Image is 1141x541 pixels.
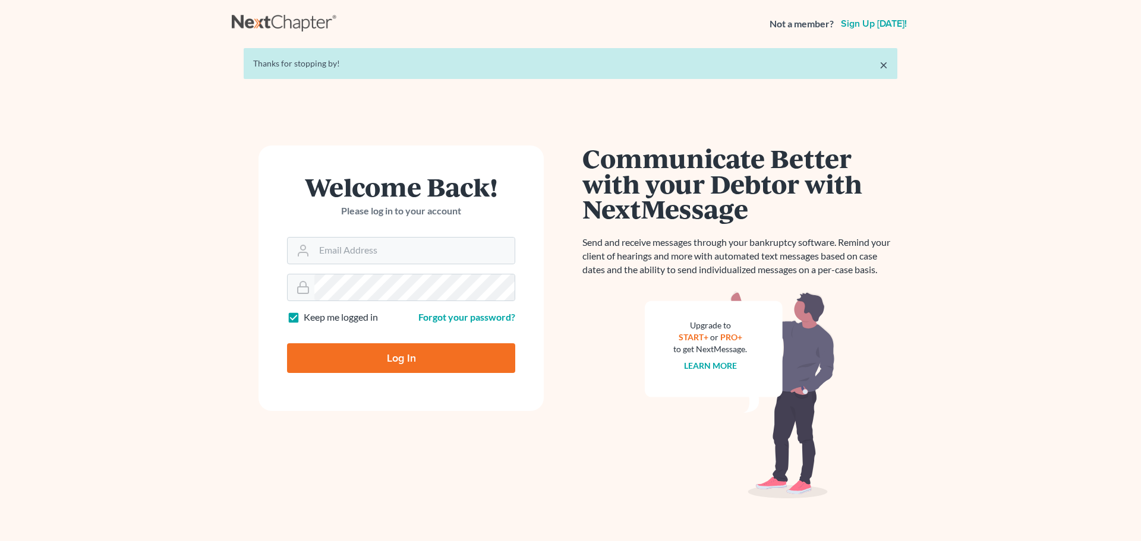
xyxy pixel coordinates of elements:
span: or [710,332,718,342]
input: Email Address [314,238,515,264]
img: nextmessage_bg-59042aed3d76b12b5cd301f8e5b87938c9018125f34e5fa2b7a6b67550977c72.svg [645,291,835,499]
h1: Communicate Better with your Debtor with NextMessage [582,145,897,222]
a: PRO+ [720,332,742,342]
p: Send and receive messages through your bankruptcy software. Remind your client of hearings and mo... [582,236,897,277]
label: Keep me logged in [304,311,378,324]
a: Forgot your password? [418,311,515,322]
div: Upgrade to [673,319,747,331]
h1: Welcome Back! [287,174,515,200]
div: to get NextMessage. [673,343,747,355]
a: START+ [679,332,708,342]
div: Thanks for stopping by! [253,58,888,69]
p: Please log in to your account [287,204,515,218]
a: Sign up [DATE]! [839,19,909,29]
input: Log In [287,343,515,373]
a: × [880,58,888,72]
strong: Not a member? [770,17,834,31]
a: Learn more [684,360,737,371]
